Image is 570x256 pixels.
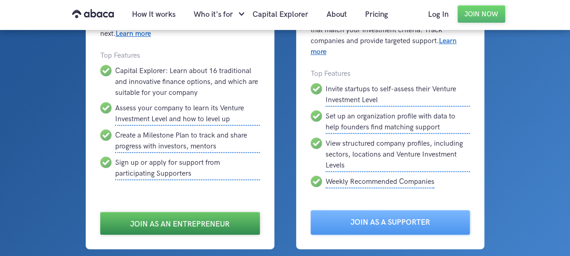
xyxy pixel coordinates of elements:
[326,176,434,188] div: Weekly Recommended Companies
[100,50,260,61] div: Top Features
[116,30,151,38] a: Learn more
[311,69,470,79] div: Top Features
[115,65,260,98] div: Capital Explorer: Learn about 16 traditional and innovative finance options, and which are suitab...
[311,210,470,235] a: Join as a Supporter
[115,129,260,153] div: Create a Milestone Plan to track and share progress with investors, mentors
[311,14,470,58] div: Boost your deal flow. Get introduced to startups that match your investment criteria. Track compa...
[458,5,505,23] a: Join Now
[115,102,260,126] div: Assess your company to learn its Venture Investment Level and how to level up
[326,83,470,107] div: Invite startups to self-assess their Venture Investment Level
[326,110,470,134] div: Set up an organization profile with data to help founders find matching support
[326,138,470,172] div: View structured company profiles, including sectors, locations and Venture Investment Levels
[115,157,260,180] div: Sign up or apply for support from participating Supporters
[100,212,260,235] a: Join as an Entrepreneur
